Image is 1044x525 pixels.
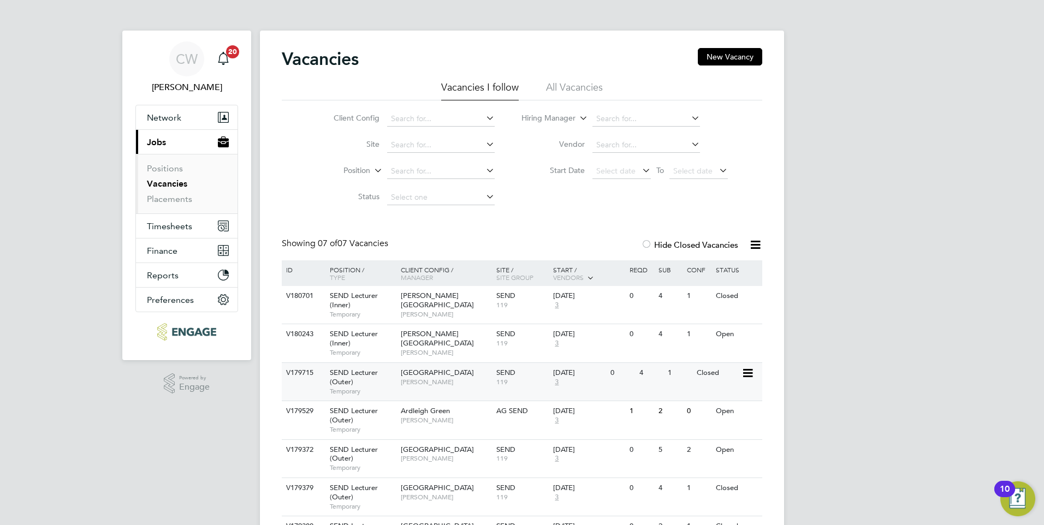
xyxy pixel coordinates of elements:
span: Timesheets [147,221,192,231]
a: Positions [147,163,183,174]
span: SEND Lecturer (Inner) [330,329,378,348]
label: Client Config [317,113,379,123]
span: [PERSON_NAME] [401,310,491,319]
div: 10 [1000,489,1010,503]
input: Search for... [387,111,495,127]
a: Vacancies [147,178,187,189]
span: Site Group [496,273,533,282]
span: Preferences [147,295,194,305]
label: Hide Closed Vacancies [641,240,738,250]
div: Sub [656,260,684,279]
span: SEND [496,291,515,300]
span: Engage [179,383,210,392]
span: 07 of [318,238,337,249]
input: Search for... [387,138,495,153]
span: SEND Lecturer (Outer) [330,406,378,425]
span: Temporary [330,310,395,319]
div: 0 [627,440,655,460]
span: Powered by [179,373,210,383]
span: [PERSON_NAME] [401,454,491,463]
li: All Vacancies [546,81,603,100]
span: [PERSON_NAME] [401,348,491,357]
div: ID [283,260,322,279]
div: 0 [627,478,655,498]
div: Position / [322,260,398,287]
nav: Main navigation [122,31,251,360]
span: SEND [496,368,515,377]
span: SEND [496,329,515,338]
span: Temporary [330,425,395,434]
span: 3 [553,339,560,348]
label: Vendor [522,139,585,149]
input: Select one [387,190,495,205]
span: SEND Lecturer (Inner) [330,291,378,309]
h2: Vacancies [282,48,359,70]
div: Open [713,440,761,460]
span: SEND Lecturer (Outer) [330,368,378,386]
input: Search for... [592,138,700,153]
label: Position [307,165,370,176]
button: Finance [136,238,238,262]
div: V179529 [283,401,322,421]
span: 119 [496,493,548,502]
div: Closed [713,478,761,498]
div: Site / [494,260,551,287]
button: Reports [136,263,238,287]
span: Temporary [330,502,395,511]
span: [PERSON_NAME] [401,378,491,386]
div: [DATE] [553,291,624,301]
div: 2 [656,401,684,421]
span: SEND Lecturer (Outer) [330,483,378,502]
span: 07 Vacancies [318,238,388,249]
span: Jobs [147,137,166,147]
span: 3 [553,378,560,387]
div: [DATE] [553,330,624,339]
span: Vendors [553,273,584,282]
span: Temporary [330,463,395,472]
div: [DATE] [553,484,624,493]
div: Jobs [136,154,238,213]
button: Preferences [136,288,238,312]
span: 119 [496,454,548,463]
span: Network [147,112,181,123]
span: Reports [147,270,179,281]
input: Search for... [592,111,700,127]
div: V179715 [283,363,322,383]
div: 0 [627,286,655,306]
div: Closed [694,363,742,383]
span: SEND [496,483,515,492]
input: Search for... [387,164,495,179]
span: 3 [553,493,560,502]
div: 4 [656,324,684,344]
button: New Vacancy [698,48,762,65]
div: Start / [550,260,627,288]
span: Ardleigh Green [401,406,450,415]
label: Start Date [522,165,585,175]
div: V180243 [283,324,322,344]
div: 4 [637,363,665,383]
div: 1 [627,401,655,421]
span: 20 [226,45,239,58]
span: 3 [553,301,560,310]
div: 1 [684,286,713,306]
span: Finance [147,246,177,256]
label: Site [317,139,379,149]
span: AG SEND [496,406,528,415]
span: Manager [401,273,433,282]
div: 2 [684,440,713,460]
a: Go to home page [135,323,238,341]
span: [GEOGRAPHIC_DATA] [401,445,474,454]
button: Timesheets [136,214,238,238]
img: ncclondon-logo-retina.png [157,323,216,341]
span: To [653,163,667,177]
span: CW [176,52,198,66]
div: 5 [656,440,684,460]
span: Type [330,273,345,282]
span: Select date [673,166,713,176]
div: Showing [282,238,390,249]
span: Temporary [330,348,395,357]
div: 1 [684,478,713,498]
a: 20 [212,41,234,76]
span: Temporary [330,387,395,396]
div: [DATE] [553,407,624,416]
